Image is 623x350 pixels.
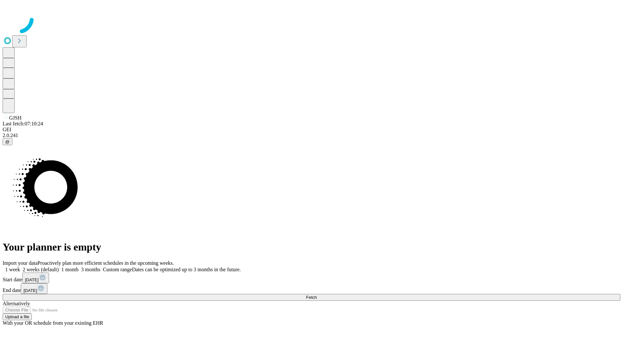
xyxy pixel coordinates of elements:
[3,260,38,266] span: Import your data
[25,277,39,282] span: [DATE]
[3,283,620,294] div: End date
[3,138,12,145] button: @
[38,260,174,266] span: Proactively plan more efficient schedules in the upcoming weeks.
[3,320,103,326] span: With your OR schedule from your existing EHR
[5,139,10,144] span: @
[5,267,20,272] span: 1 week
[3,241,620,253] h1: Your planner is empty
[3,294,620,301] button: Fetch
[3,121,43,126] span: Last fetch: 07:10:24
[22,273,49,283] button: [DATE]
[3,127,620,133] div: GEI
[3,273,620,283] div: Start date
[21,283,47,294] button: [DATE]
[23,288,37,293] span: [DATE]
[61,267,79,272] span: 1 month
[81,267,100,272] span: 3 months
[132,267,241,272] span: Dates can be optimized up to 3 months in the future.
[23,267,59,272] span: 2 weeks (default)
[3,301,30,306] span: Alternatively
[103,267,132,272] span: Custom range
[306,295,317,300] span: Fetch
[9,115,21,121] span: GJSH
[3,313,32,320] button: Upload a file
[3,133,620,138] div: 2.0.241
